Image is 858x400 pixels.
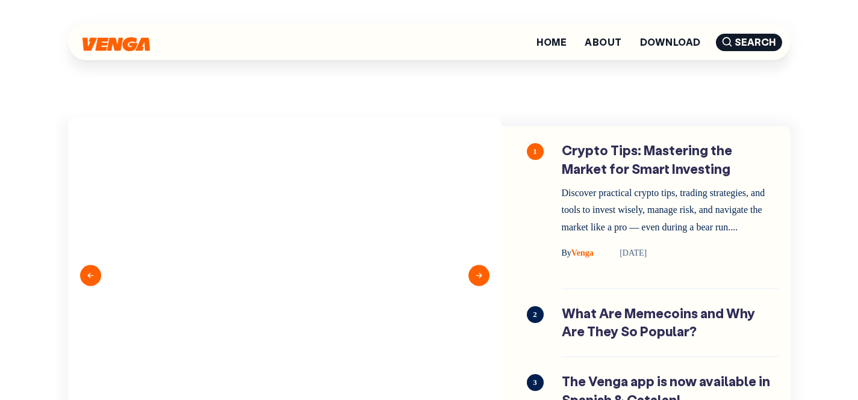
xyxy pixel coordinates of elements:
[536,37,567,47] a: Home
[468,265,490,286] button: Next
[527,143,544,160] span: 1
[585,37,621,47] a: About
[640,37,701,47] a: Download
[527,374,544,391] span: 3
[527,306,544,323] span: 2
[82,37,150,51] img: Venga Blog
[716,34,782,51] span: Search
[80,265,101,286] button: Previous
